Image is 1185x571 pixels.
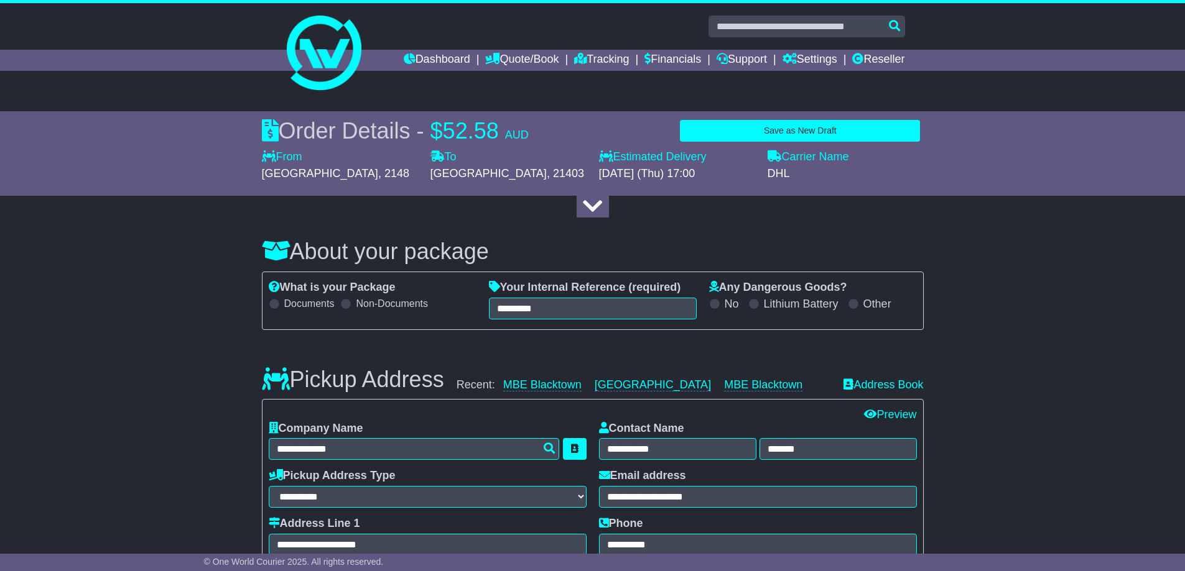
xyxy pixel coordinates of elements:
[485,50,559,71] a: Quote/Book
[709,281,847,295] label: Any Dangerous Goods?
[843,378,923,392] a: Address Book
[430,118,443,144] span: $
[204,557,384,567] span: © One World Courier 2025. All rights reserved.
[269,469,396,483] label: Pickup Address Type
[356,298,428,309] label: Non-Documents
[574,50,629,71] a: Tracking
[505,129,529,141] span: AUD
[262,117,529,144] div: Order Details -
[430,150,457,164] label: To
[262,367,444,392] h3: Pickup Address
[768,150,849,164] label: Carrier Name
[725,298,739,311] label: No
[404,50,470,71] a: Dashboard
[852,50,904,71] a: Reseller
[599,422,684,436] label: Contact Name
[717,50,767,71] a: Support
[284,298,335,309] label: Documents
[269,281,396,295] label: What is your Package
[863,298,891,311] label: Other
[599,167,755,181] div: [DATE] (Thu) 17:00
[599,517,643,531] label: Phone
[262,150,302,164] label: From
[269,517,360,531] label: Address Line 1
[262,167,378,180] span: [GEOGRAPHIC_DATA]
[599,150,755,164] label: Estimated Delivery
[430,167,547,180] span: [GEOGRAPHIC_DATA]
[764,298,839,311] label: Lithium Battery
[864,408,916,421] a: Preview
[724,378,802,391] a: MBE Blacktown
[783,50,837,71] a: Settings
[680,120,920,142] button: Save as New Draft
[595,378,711,391] a: [GEOGRAPHIC_DATA]
[644,50,701,71] a: Financials
[443,118,499,144] span: 52.58
[378,167,409,180] span: , 2148
[457,378,832,392] div: Recent:
[489,281,681,295] label: Your Internal Reference (required)
[262,239,924,264] h3: About your package
[503,378,582,391] a: MBE Blacktown
[269,422,363,436] label: Company Name
[599,469,686,483] label: Email address
[547,167,584,180] span: , 21403
[768,167,924,181] div: DHL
